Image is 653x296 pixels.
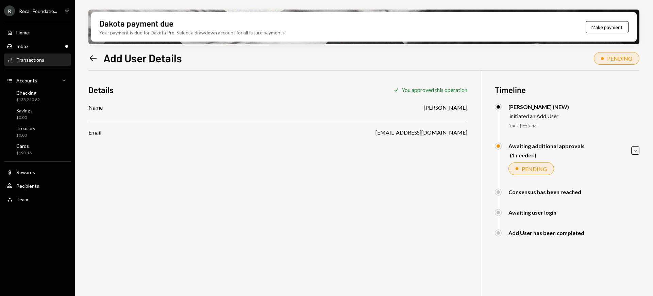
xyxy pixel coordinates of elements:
[508,230,584,236] div: Add User has been completed
[510,152,585,158] div: (1 needed)
[4,166,71,178] a: Rewards
[88,128,101,137] div: Email
[16,150,32,156] div: $193.16
[103,51,182,65] h1: Add User Details
[508,209,556,216] div: Awaiting user login
[586,21,629,33] button: Make payment
[16,133,35,138] div: $0.00
[88,104,103,112] div: Name
[424,104,467,112] div: [PERSON_NAME]
[16,197,28,202] div: Team
[508,104,569,110] div: [PERSON_NAME] (NEW)
[16,169,35,175] div: Rewards
[4,53,71,66] a: Transactions
[99,29,286,36] div: Your payment is due for Dakota Pro. Select a drawdown account for all future payments.
[99,18,173,29] div: Dakota payment due
[375,128,467,137] div: [EMAIL_ADDRESS][DOMAIN_NAME]
[4,180,71,192] a: Recipients
[4,123,71,140] a: Treasury$0.00
[16,30,29,35] div: Home
[522,166,547,172] div: PENDING
[16,125,35,131] div: Treasury
[4,141,71,157] a: Cards$193.16
[4,193,71,205] a: Team
[4,5,15,16] div: R
[16,43,29,49] div: Inbox
[4,74,71,87] a: Accounts
[508,143,585,149] div: Awaiting additional approvals
[16,115,33,121] div: $0.00
[16,97,40,103] div: $133,210.82
[4,88,71,104] a: Checking$133,210.82
[88,84,114,95] h3: Details
[4,106,71,122] a: Savings$0.00
[16,143,32,149] div: Cards
[508,123,639,129] div: [DATE] 8:58 PM
[19,8,57,14] div: Recall Foundatio...
[16,57,44,63] div: Transactions
[607,55,632,62] div: PENDING
[509,113,569,119] div: initiated an Add User
[16,78,37,83] div: Accounts
[16,108,33,113] div: Savings
[16,90,40,96] div: Checking
[402,87,467,93] div: You approved this operation
[4,40,71,52] a: Inbox
[495,84,639,95] h3: Timeline
[16,183,39,189] div: Recipients
[508,189,581,195] div: Consensus has been reached
[4,26,71,38] a: Home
